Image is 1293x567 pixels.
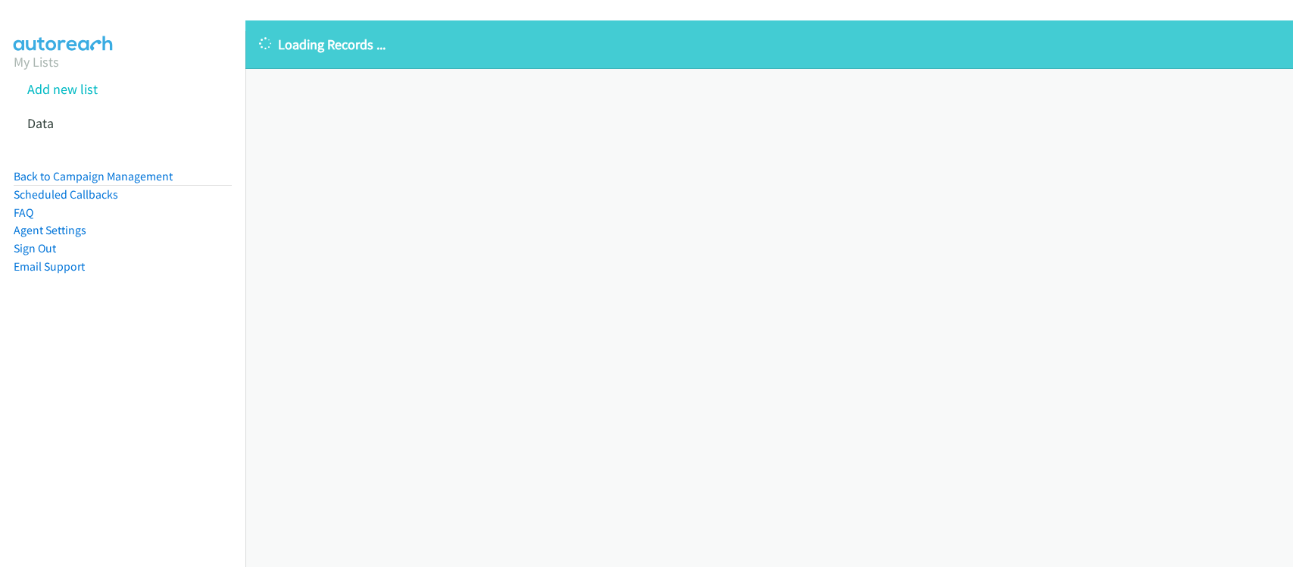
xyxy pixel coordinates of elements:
a: Agent Settings [14,223,86,237]
a: Back to Campaign Management [14,169,173,183]
p: Loading Records ... [259,34,1279,55]
a: Sign Out [14,241,56,255]
a: Email Support [14,259,85,274]
a: Data [27,114,54,132]
a: My Lists [14,53,59,70]
a: Scheduled Callbacks [14,187,118,202]
a: Add new list [27,80,98,98]
a: FAQ [14,205,33,220]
